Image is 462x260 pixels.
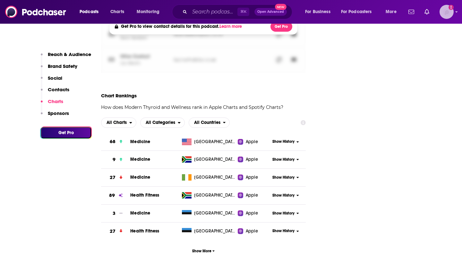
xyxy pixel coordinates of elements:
[179,210,238,216] a: [GEOGRAPHIC_DATA]
[270,157,301,162] button: Show History
[341,7,372,16] span: For Podcasters
[254,8,287,16] button: Open AdvancedNew
[130,139,150,144] a: Medicine
[270,21,292,32] button: Get Pro
[101,187,130,204] a: 89
[238,210,270,216] a: Apple
[80,7,98,16] span: Podcasts
[110,228,116,235] h3: 27
[238,156,270,163] a: Apple
[194,192,236,199] span: South Africa
[101,169,130,186] a: 27
[272,139,295,144] span: Show History
[449,5,454,10] svg: Add a profile image
[101,245,306,257] button: Show More
[113,210,116,217] h3: 3
[238,228,270,234] a: Apple
[194,139,236,145] span: United States
[41,75,62,87] button: Social
[179,192,238,199] a: [GEOGRAPHIC_DATA]
[406,6,417,17] a: Show notifications dropdown
[270,175,301,180] button: Show History
[179,228,238,234] a: [GEOGRAPHIC_DATA]
[238,192,270,199] a: Apple
[101,93,283,99] h2: Chart Rankings
[130,210,150,216] a: Medicine
[41,127,91,138] button: Get Pro
[272,175,295,180] span: Show History
[440,5,454,19] button: Show profile menu
[48,86,69,93] p: Contacts
[246,228,258,234] span: Apple
[130,175,150,180] span: Medicine
[190,7,237,17] input: Search podcasts, credits, & more...
[5,6,67,18] img: Podchaser - Follow, Share and Rate Podcasts
[130,228,159,234] a: Health Fitness
[189,118,230,128] h2: Countries
[101,118,136,128] h2: Platforms
[41,51,91,63] button: Reach & Audience
[272,193,295,198] span: Show History
[48,110,69,116] p: Sponsors
[386,7,397,16] span: More
[192,249,215,253] span: Show More
[381,7,405,17] button: open menu
[48,98,63,104] p: Charts
[275,4,287,10] span: New
[48,51,91,57] p: Reach & Audience
[422,6,432,17] a: Show notifications dropdown
[101,151,130,168] a: 9
[101,205,130,222] a: 3
[106,7,128,17] a: Charts
[237,8,249,16] span: ⌘ K
[130,192,159,198] span: Health Fitness
[246,192,258,199] span: Apple
[101,133,130,150] a: 68
[272,228,295,234] span: Show History
[132,7,168,17] button: open menu
[337,7,381,17] button: open menu
[194,174,236,181] span: Ireland
[110,138,116,145] h3: 68
[194,210,236,216] span: Estonia
[301,7,338,17] button: open menu
[101,223,130,240] a: 27
[257,10,284,13] span: Open Advanced
[270,193,301,198] button: Show History
[140,118,185,128] h2: Categories
[179,174,238,181] a: [GEOGRAPHIC_DATA]
[270,211,301,216] button: Show History
[179,139,238,145] a: [GEOGRAPHIC_DATA]
[41,63,77,75] button: Brand Safety
[41,98,63,110] button: Charts
[272,211,295,216] span: Show History
[179,156,238,163] a: [GEOGRAPHIC_DATA]
[178,4,298,19] div: Search podcasts, credits, & more...
[130,157,150,162] a: Medicine
[48,75,62,81] p: Social
[41,86,69,98] button: Contacts
[121,24,244,29] h4: Get Pro to view contact details for this podcast.
[305,7,330,16] span: For Business
[219,24,244,29] button: Learn more
[270,228,301,234] button: Show History
[246,156,258,163] span: Apple
[238,139,270,145] a: Apple
[48,63,77,69] p: Brand Safety
[270,139,301,144] button: Show History
[246,210,258,216] span: Apple
[110,7,124,16] span: Charts
[101,118,136,128] button: open menu
[440,5,454,19] img: User Profile
[41,110,69,122] button: Sponsors
[75,7,107,17] button: open menu
[194,228,236,234] span: Estonia
[272,157,295,162] span: Show History
[110,174,116,181] h3: 27
[440,5,454,19] span: Logged in as autumncomm
[146,120,175,125] span: All Categories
